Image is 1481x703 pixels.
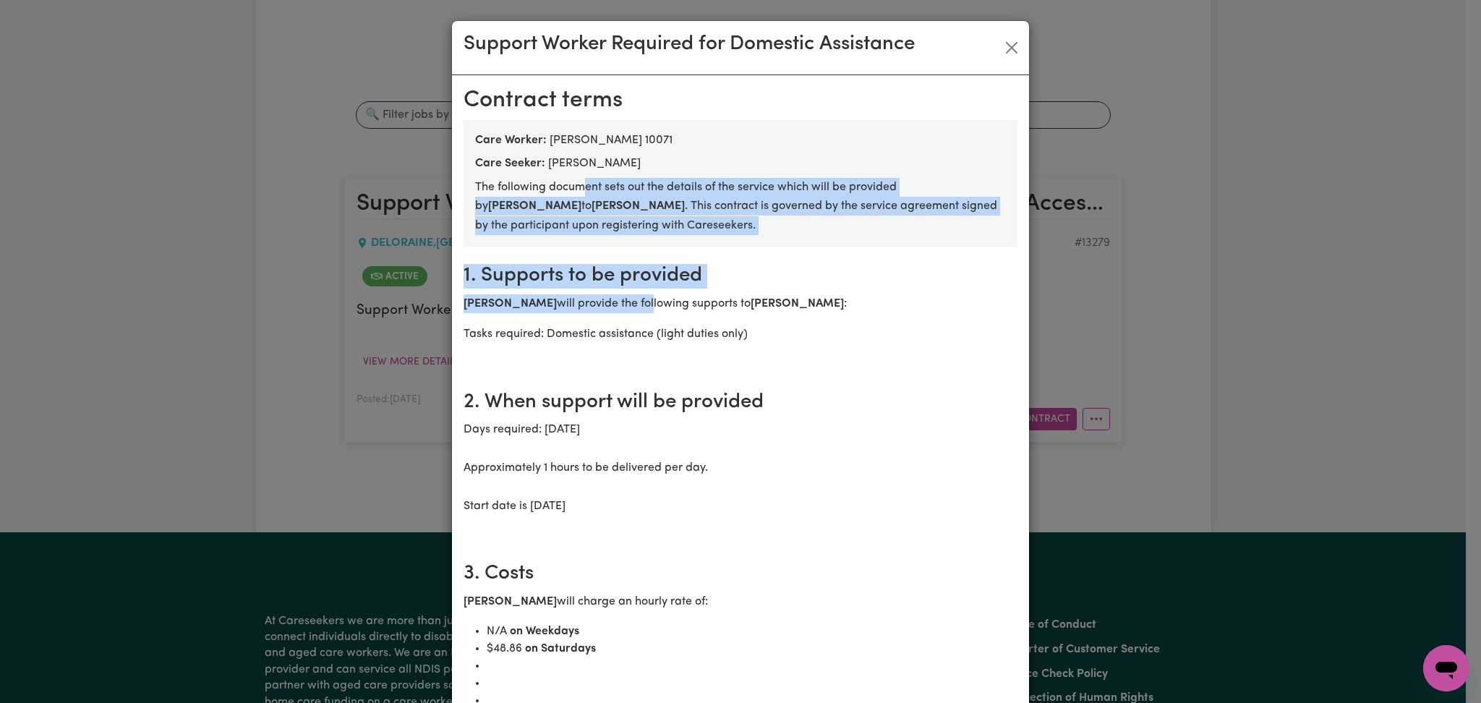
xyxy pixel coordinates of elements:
b: [PERSON_NAME] [592,200,685,212]
h2: 3. Costs [464,562,1017,587]
p: will charge an hourly rate of: [464,592,1017,611]
iframe: Button to launch messaging window [1423,645,1469,691]
button: Close [1000,36,1023,59]
h3: Support Worker Required for Domestic Assistance [464,33,915,57]
b: on Saturdays [525,643,596,655]
b: Care Seeker: [475,158,545,169]
p: Days required: [DATE] Approximately 1 hours to be delivered per day. Start date is [DATE] [464,420,1017,516]
b: [PERSON_NAME] [488,200,581,212]
span: N/A [487,626,507,637]
p: Tasks required: Domestic assistance (light duties only) [464,325,1017,344]
div: [PERSON_NAME] 10071 [475,132,1006,149]
b: [PERSON_NAME] [751,298,844,310]
b: Care Worker: [475,135,547,146]
p: will provide the following supports to : [464,294,1017,313]
b: [PERSON_NAME] [464,298,557,310]
h2: 1. Supports to be provided [464,264,1017,289]
p: The following document sets out the details of the service which will be provided by to . This co... [475,178,1006,235]
b: [PERSON_NAME] [464,596,557,608]
h2: Contract terms [464,87,1017,114]
h2: 2. When support will be provided [464,391,1017,415]
span: $ 48.86 [487,643,522,655]
b: on Weekdays [510,626,579,637]
div: [PERSON_NAME] [475,155,1006,172]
